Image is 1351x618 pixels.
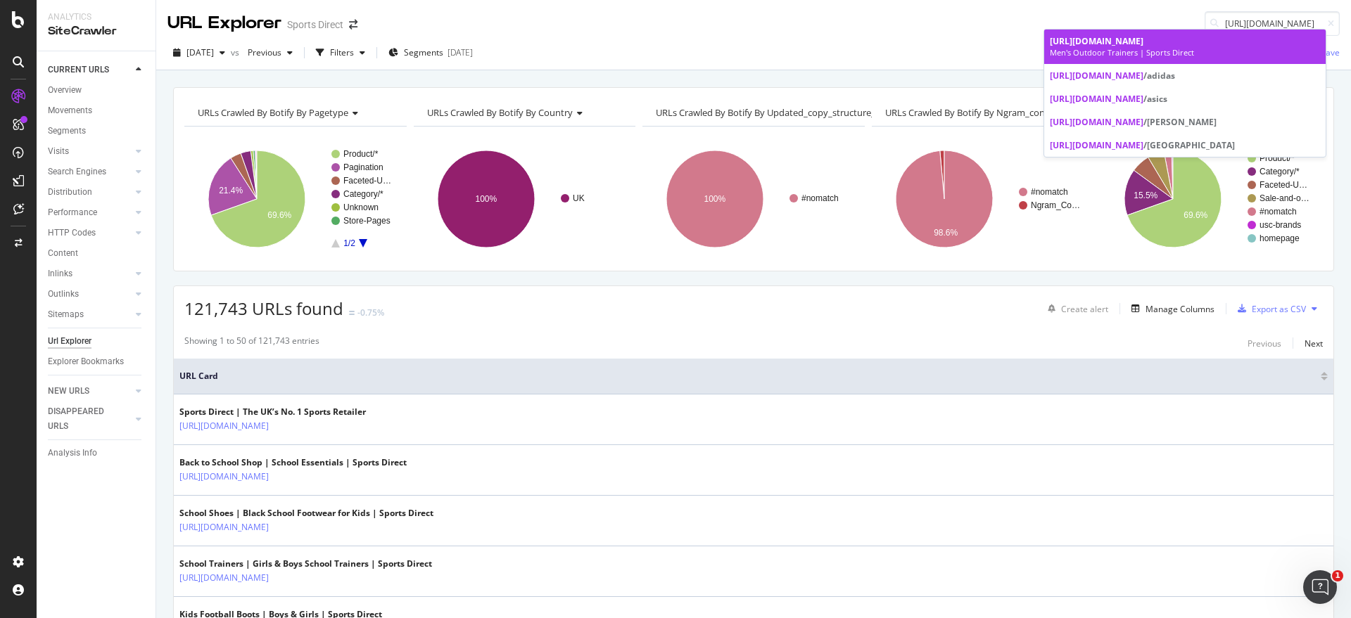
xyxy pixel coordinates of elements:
div: Segments [48,124,86,139]
div: Sports Direct | The UK’s No. 1 Sports Retailer [179,406,366,418]
text: Product/* [1260,153,1295,163]
div: Overview [48,83,82,98]
svg: A chart. [184,138,404,260]
text: Category/* [1260,167,1300,176]
text: 100% [704,194,726,204]
div: Previous [1248,337,1281,349]
a: Search Engines [48,165,132,179]
div: Sitemaps [48,307,84,322]
h4: URLs Crawled By Botify By ngram_content_check [882,101,1112,124]
a: [URL][DOMAIN_NAME]/[GEOGRAPHIC_DATA] [1044,134,1326,157]
text: #nomatch [1260,207,1297,217]
a: [URL][DOMAIN_NAME] [179,419,269,433]
svg: A chart. [642,138,862,260]
div: Analytics [48,11,144,23]
text: #nomatch [801,193,839,203]
div: HTTP Codes [48,226,96,240]
span: 2025 Sep. 10th [186,46,214,58]
a: Outlinks [48,287,132,302]
div: /[PERSON_NAME] [1050,116,1320,128]
a: Url Explorer [48,334,146,349]
span: vs [231,46,242,58]
svg: A chart. [1101,138,1320,260]
div: /[GEOGRAPHIC_DATA] [1050,139,1320,151]
div: School Shoes | Black School Footwear for Kids | Sports Direct [179,507,433,520]
text: #nomatch [1031,187,1068,197]
div: DISAPPEARED URLS [48,404,119,434]
a: Sitemaps [48,307,132,322]
input: Find a URL [1205,11,1340,36]
div: Analysis Info [48,446,97,461]
a: [URL][DOMAIN_NAME]/adidas [1044,64,1326,87]
button: Previous [242,41,298,64]
text: Store-Pages [343,216,391,226]
a: [URL][DOMAIN_NAME]/asics [1044,87,1326,110]
span: [URL][DOMAIN_NAME] [1050,93,1143,105]
span: URLs Crawled By Botify By ngram_content_check [885,106,1091,119]
div: Back to School Shop | School Essentials | Sports Direct [179,456,407,469]
div: Search Engines [48,165,106,179]
text: 21.4% [219,186,243,195]
div: Movements [48,103,92,118]
div: Performance [48,205,97,220]
a: Overview [48,83,146,98]
span: URLs Crawled By Botify By updated_copy_structure_skus [656,106,894,119]
a: Explorer Bookmarks [48,354,146,369]
div: Explorer Bookmarks [48,354,124,369]
div: arrow-right-arrow-left [349,20,357,30]
div: Export as CSV [1252,303,1306,315]
h4: URLs Crawled By Botify By country [424,101,623,124]
iframe: Intercom live chat [1303,570,1337,604]
text: 69.6% [267,210,291,220]
div: Manage Columns [1146,303,1214,315]
div: URL Explorer [167,11,281,35]
div: /asics [1050,93,1320,105]
svg: A chart. [414,138,633,260]
div: Url Explorer [48,334,91,349]
text: 15.5% [1134,191,1158,200]
img: Equal [349,311,355,315]
h4: URLs Crawled By Botify By pagetype [195,101,394,124]
svg: A chart. [872,138,1091,260]
a: Distribution [48,185,132,200]
span: 121,743 URLs found [184,297,343,320]
a: Segments [48,124,146,139]
a: NEW URLS [48,384,132,399]
text: usc-brands [1260,220,1301,230]
button: Filters [310,41,371,64]
div: Next [1305,337,1323,349]
a: Visits [48,144,132,159]
a: [URL][DOMAIN_NAME] [179,520,269,534]
div: School Trainers | Girls & Boys School Trainers | Sports Direct [179,558,432,570]
div: SiteCrawler [48,23,144,39]
div: NEW URLS [48,384,89,399]
a: [URL][DOMAIN_NAME] [179,571,269,585]
a: [URL][DOMAIN_NAME]Men's Outdoor Trainers | Sports Direct [1044,30,1326,64]
text: 1/2 [343,238,355,248]
div: Filters [330,46,354,58]
a: [URL][DOMAIN_NAME]/[PERSON_NAME] [1044,110,1326,134]
button: Next [1305,335,1323,352]
span: URL Card [179,370,1317,382]
div: -0.75% [357,307,384,318]
div: Inlinks [48,266,72,281]
div: Men's Outdoor Trainers | Sports Direct [1050,47,1320,58]
text: Faceted-U… [343,176,391,186]
span: URLs Crawled By Botify By pagetype [198,106,348,119]
text: Unknown [343,202,379,212]
text: Ngram_Co… [1031,200,1080,210]
text: Product/* [343,149,379,159]
span: [URL][DOMAIN_NAME] [1050,116,1143,128]
a: CURRENT URLS [48,63,132,77]
div: Content [48,246,78,261]
text: 100% [475,194,497,204]
div: Distribution [48,185,92,200]
span: [URL][DOMAIN_NAME] [1050,70,1143,82]
a: HTTP Codes [48,226,132,240]
div: Create alert [1061,303,1108,315]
